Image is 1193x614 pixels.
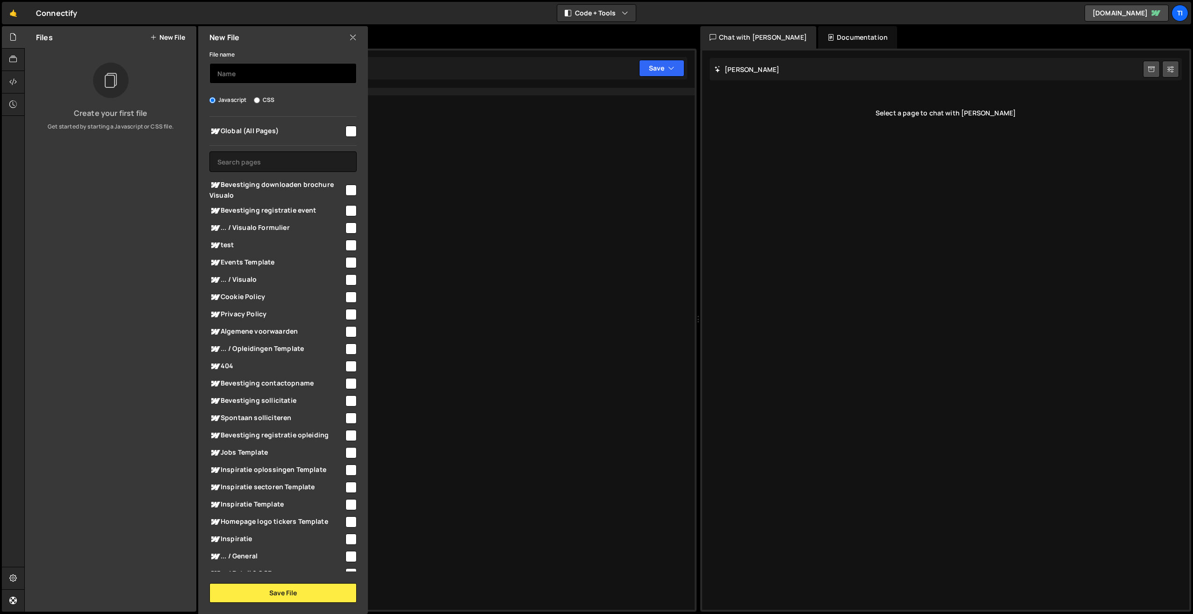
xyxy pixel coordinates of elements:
[209,126,344,137] span: Global (All Pages)
[209,63,357,84] input: Name
[150,34,185,41] button: New File
[209,343,344,355] span: ... / Opleidingen Template
[1085,5,1169,21] a: [DOMAIN_NAME]
[209,50,235,59] label: File name
[209,240,344,251] span: test
[209,482,344,493] span: Inspiratie sectoren Template
[209,568,344,579] span: ... / Retail & QSR
[36,32,53,43] h2: Files
[209,326,344,337] span: Algemene voorwaarden
[1171,5,1188,21] a: Ti
[36,7,78,19] div: Connectify
[209,222,344,234] span: ... / Visualo Formulier
[209,395,344,407] span: Bevestiging sollicitatie
[32,109,189,117] h3: Create your first file
[209,430,344,441] span: Bevestiging registratie opleiding
[209,464,344,476] span: Inspiratie oplossingen Template
[209,534,344,545] span: Inspiratie
[209,551,344,562] span: ... / General
[209,378,344,389] span: Bevestiging contactopname
[209,274,344,286] span: ... / Visualo
[209,95,247,105] label: Javascript
[557,5,636,21] button: Code + Tools
[2,2,25,24] a: 🤙
[209,499,344,510] span: Inspiratie Template
[209,151,357,172] input: Search pages
[209,309,344,320] span: Privacy Policy
[209,97,216,103] input: Javascript
[254,95,274,105] label: CSS
[254,97,260,103] input: CSS
[209,257,344,268] span: Events Template
[209,413,344,424] span: Spontaan solliciteren
[209,447,344,458] span: Jobs Template
[710,94,1182,132] div: Select a page to chat with [PERSON_NAME]
[818,26,897,49] div: Documentation
[209,179,344,200] span: Bevestiging downloaden brochure Visualo
[700,26,816,49] div: Chat with [PERSON_NAME]
[209,516,344,528] span: Homepage logo tickers Template
[209,361,344,372] span: 404
[639,60,684,77] button: Save
[209,205,344,216] span: Bevestiging registratie event
[209,292,344,303] span: Cookie Policy
[209,583,357,603] button: Save File
[209,32,239,43] h2: New File
[32,122,189,131] p: Get started by starting a Javascript or CSS file.
[714,65,779,74] h2: [PERSON_NAME]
